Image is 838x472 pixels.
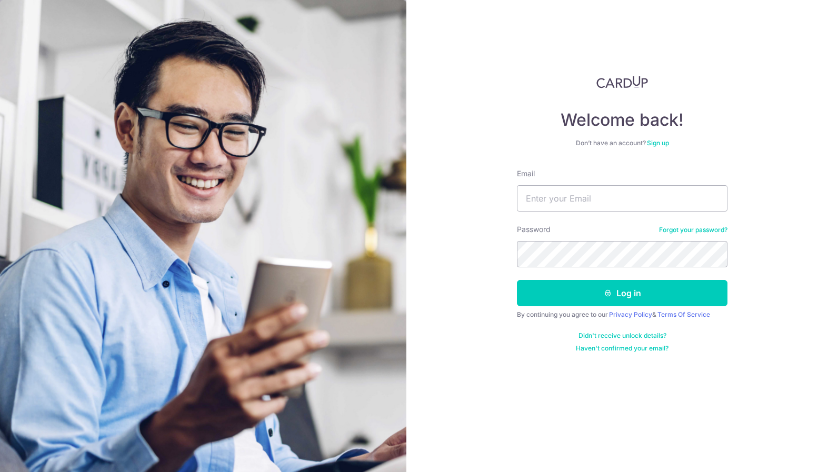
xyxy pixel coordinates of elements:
a: Haven't confirmed your email? [576,344,669,353]
a: Terms Of Service [657,310,710,318]
div: By continuing you agree to our & [517,310,727,319]
a: Sign up [647,139,669,147]
input: Enter your Email [517,185,727,212]
a: Privacy Policy [609,310,652,318]
label: Password [517,224,551,235]
label: Email [517,168,535,179]
a: Didn't receive unlock details? [578,332,666,340]
button: Log in [517,280,727,306]
img: CardUp Logo [596,76,648,88]
a: Forgot your password? [659,226,727,234]
div: Don’t have an account? [517,139,727,147]
h4: Welcome back! [517,109,727,130]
